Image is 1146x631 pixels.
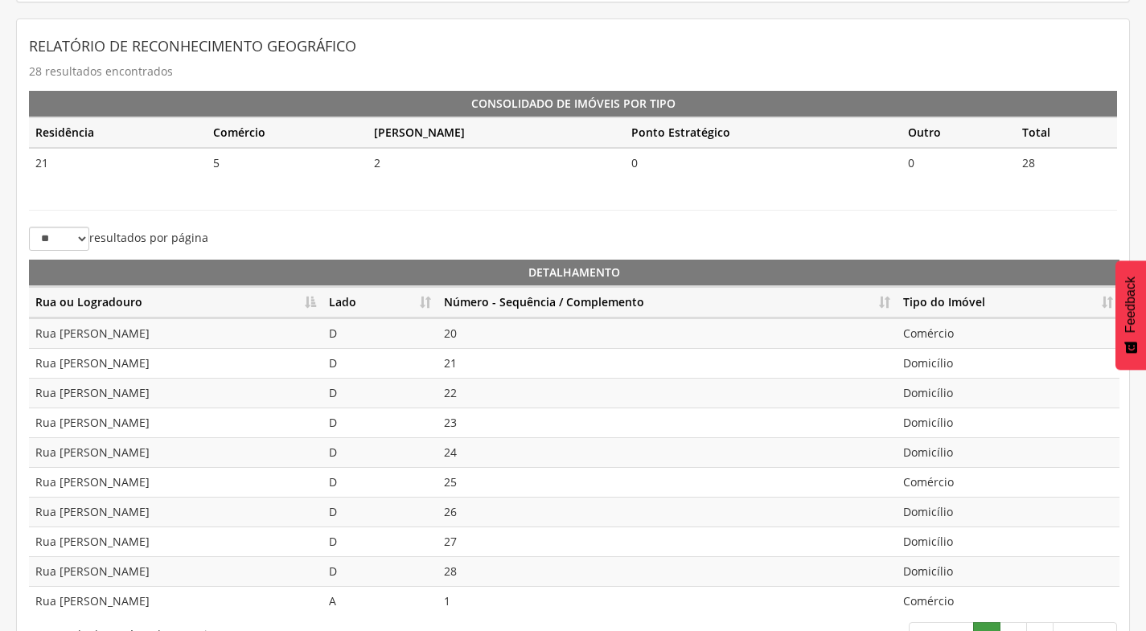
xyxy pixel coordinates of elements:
[29,556,322,586] td: Rua [PERSON_NAME]
[322,378,437,408] td: D
[29,227,208,251] label: resultados por página
[625,117,902,148] th: Ponto Estratégico
[322,437,437,467] td: D
[897,467,1119,497] td: Comércio
[437,556,897,586] td: 28
[897,408,1119,437] td: Domicílio
[437,586,897,616] td: 1
[437,437,897,467] td: 24
[29,117,207,148] th: Residência
[29,227,89,251] select: resultados por página
[902,148,1015,178] td: 0
[437,497,897,527] td: 26
[29,91,1117,117] th: Consolidado de Imóveis por Tipo
[897,437,1119,467] td: Domicílio
[29,527,322,556] td: Rua [PERSON_NAME]
[29,31,1117,60] header: Relatório de Reconhecimento Geográfico
[1115,260,1146,370] button: Feedback - Mostrar pesquisa
[902,117,1015,148] th: Outro
[29,287,322,318] th: Rua ou Logradouro: Ordenar colunas de forma descendente
[437,378,897,408] td: 22
[322,287,437,318] th: Lado: Ordenar colunas de forma ascendente
[207,148,368,178] td: 5
[437,318,897,348] td: 20
[29,348,322,378] td: Rua [PERSON_NAME]
[322,497,437,527] td: D
[29,60,1117,83] p: 28 resultados encontrados
[29,467,322,497] td: Rua [PERSON_NAME]
[1016,148,1117,178] td: 28
[29,148,207,178] td: 21
[897,527,1119,556] td: Domicílio
[29,408,322,437] td: Rua [PERSON_NAME]
[322,527,437,556] td: D
[625,148,902,178] td: 0
[897,556,1119,586] td: Domicílio
[1016,117,1117,148] th: Total
[897,497,1119,527] td: Domicílio
[897,348,1119,378] td: Domicílio
[897,318,1119,348] td: Comércio
[368,117,625,148] th: [PERSON_NAME]
[437,408,897,437] td: 23
[437,348,897,378] td: 21
[29,378,322,408] td: Rua [PERSON_NAME]
[322,348,437,378] td: D
[897,586,1119,616] td: Comércio
[322,467,437,497] td: D
[897,287,1119,318] th: Tipo do Imóvel: Ordenar colunas de forma ascendente
[1123,277,1138,333] span: Feedback
[437,467,897,497] td: 25
[29,260,1119,287] th: Detalhamento
[29,497,322,527] td: Rua [PERSON_NAME]
[368,148,625,178] td: 2
[29,586,322,616] td: Rua [PERSON_NAME]
[207,117,368,148] th: Comércio
[437,287,897,318] th: Número - Sequência / Complemento: Ordenar colunas de forma ascendente
[322,408,437,437] td: D
[322,556,437,586] td: D
[322,586,437,616] td: A
[29,318,322,348] td: Rua [PERSON_NAME]
[29,437,322,467] td: Rua [PERSON_NAME]
[897,378,1119,408] td: Domicílio
[322,318,437,348] td: D
[437,527,897,556] td: 27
